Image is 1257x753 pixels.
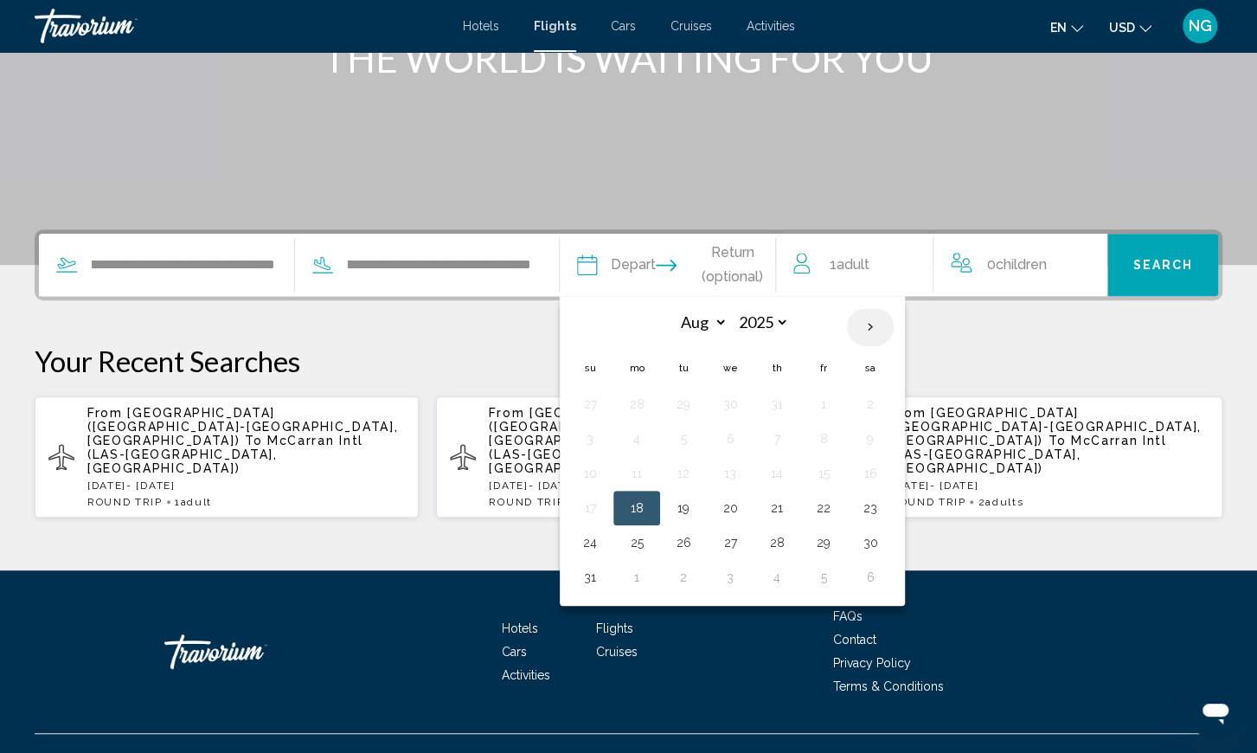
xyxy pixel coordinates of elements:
[833,679,944,693] span: Terms & Conditions
[489,406,524,420] span: From
[716,565,744,589] button: Day 3
[164,626,337,678] a: Travorium
[776,234,1107,296] button: Travelers: 1 adult, 0 children
[978,496,1023,508] span: 2
[670,531,697,555] button: Day 26
[623,427,651,451] button: Day 4
[436,396,820,518] button: From [GEOGRAPHIC_DATA] ([GEOGRAPHIC_DATA]-[GEOGRAPHIC_DATA], [GEOGRAPHIC_DATA]) To McCarran Intl ...
[670,427,697,451] button: Day 5
[670,19,712,33] a: Cruises
[670,461,697,486] button: Day 12
[1050,15,1083,40] button: Change language
[576,565,604,589] button: Day 31
[1177,8,1222,44] button: User Menu
[623,392,651,416] button: Day 28
[670,496,697,520] button: Day 19
[810,531,837,555] button: Day 29
[847,307,894,347] button: Next month
[856,531,884,555] button: Day 30
[987,253,1047,277] span: 0
[1050,21,1067,35] span: en
[35,9,446,43] a: Travorium
[502,645,527,659] a: Cars
[39,234,1218,296] div: Search widget
[763,461,791,486] button: Day 14
[747,19,795,33] a: Activities
[175,496,212,508] span: 1
[502,668,550,682] a: Activities
[891,496,966,508] span: ROUND TRIP
[1109,21,1135,35] span: USD
[856,392,884,416] button: Day 2
[656,234,775,296] button: Return date
[181,496,212,508] span: Adult
[716,496,744,520] button: Day 20
[716,392,744,416] button: Day 30
[1132,259,1193,273] span: Search
[623,531,651,555] button: Day 25
[833,656,911,670] span: Privacy Policy
[87,434,363,475] span: McCarran Intl (LAS-[GEOGRAPHIC_DATA], [GEOGRAPHIC_DATA])
[1188,684,1243,739] iframe: Button to launch messaging window
[716,427,744,451] button: Day 6
[489,479,806,492] p: [DATE] - [DATE]
[763,427,791,451] button: Day 7
[716,531,744,555] button: Day 27
[891,406,927,420] span: From
[891,479,1209,492] p: [DATE] - [DATE]
[534,19,576,33] a: Flights
[670,392,697,416] button: Day 29
[577,234,656,296] button: Depart date
[716,461,744,486] button: Day 13
[670,565,697,589] button: Day 2
[87,496,163,508] span: ROUND TRIP
[856,496,884,520] button: Day 23
[830,253,869,277] span: 1
[810,461,837,486] button: Day 15
[596,645,638,659] a: Cruises
[623,461,651,486] button: Day 11
[985,496,1023,508] span: Adults
[733,307,789,338] select: Select year
[810,565,837,589] button: Day 5
[763,531,791,555] button: Day 28
[837,256,869,273] span: Adult
[838,396,1222,518] button: From [GEOGRAPHIC_DATA] ([GEOGRAPHIC_DATA]-[GEOGRAPHIC_DATA], [GEOGRAPHIC_DATA]) To McCarran Intl ...
[671,307,728,338] select: Select month
[576,427,604,451] button: Day 3
[489,406,799,447] span: [GEOGRAPHIC_DATA] ([GEOGRAPHIC_DATA]-[GEOGRAPHIC_DATA], [GEOGRAPHIC_DATA])
[35,344,1222,378] p: Your Recent Searches
[810,392,837,416] button: Day 1
[891,406,1202,447] span: [GEOGRAPHIC_DATA] ([GEOGRAPHIC_DATA]-[GEOGRAPHIC_DATA], [GEOGRAPHIC_DATA])
[763,496,791,520] button: Day 21
[1109,15,1151,40] button: Change currency
[463,19,499,33] a: Hotels
[87,406,123,420] span: From
[810,496,837,520] button: Day 22
[623,565,651,589] button: Day 1
[623,496,651,520] button: Day 18
[489,496,564,508] span: ROUND TRIP
[856,565,884,589] button: Day 6
[1049,434,1066,447] span: To
[305,35,953,80] h1: THE WORLD IS WAITING FOR YOU
[576,531,604,555] button: Day 24
[996,256,1047,273] span: Children
[810,427,837,451] button: Day 8
[596,621,633,635] a: Flights
[689,241,775,289] span: Return (optional)
[245,434,262,447] span: To
[502,621,538,635] a: Hotels
[763,565,791,589] button: Day 4
[1189,17,1212,35] span: NG
[891,434,1167,475] span: McCarran Intl (LAS-[GEOGRAPHIC_DATA], [GEOGRAPHIC_DATA])
[833,609,863,623] a: FAQs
